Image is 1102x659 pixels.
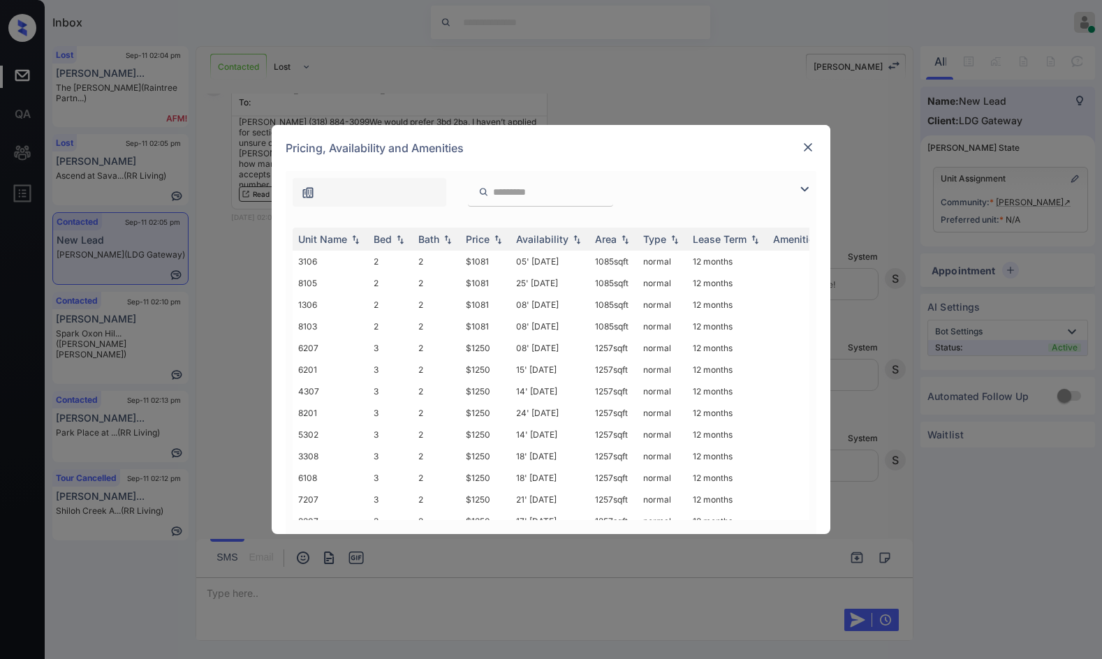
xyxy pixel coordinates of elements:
td: 2 [413,316,460,337]
td: 1085 sqft [589,251,638,272]
td: 3 [368,380,413,402]
td: 1257 sqft [589,445,638,467]
img: sorting [570,235,584,244]
td: 2 [413,467,460,489]
td: 1257 sqft [589,467,638,489]
td: normal [638,489,687,510]
td: $1250 [460,359,510,380]
td: 7207 [293,489,368,510]
td: 1085 sqft [589,316,638,337]
td: 3 [368,359,413,380]
td: 2 [413,380,460,402]
td: 12 months [687,510,767,532]
img: icon-zuma [796,181,813,198]
div: Area [595,233,617,245]
td: 1085 sqft [589,272,638,294]
td: 12 months [687,316,767,337]
td: $1081 [460,272,510,294]
td: 3 [368,445,413,467]
td: $1250 [460,402,510,424]
td: 2 [413,359,460,380]
td: 3 [368,337,413,359]
td: normal [638,510,687,532]
td: 17' [DATE] [510,510,589,532]
td: 3 [368,489,413,510]
td: normal [638,445,687,467]
td: $1250 [460,510,510,532]
td: 18' [DATE] [510,445,589,467]
td: $1081 [460,294,510,316]
td: 6108 [293,467,368,489]
td: 2 [413,424,460,445]
td: $1250 [460,445,510,467]
img: icon-zuma [478,186,489,198]
td: 05' [DATE] [510,251,589,272]
td: 2 [368,316,413,337]
div: Amenities [773,233,820,245]
td: 2 [413,402,460,424]
td: 1257 sqft [589,380,638,402]
td: 18' [DATE] [510,467,589,489]
td: $1250 [460,467,510,489]
div: Pricing, Availability and Amenities [272,125,830,171]
td: 2207 [293,510,368,532]
td: 1257 sqft [589,424,638,445]
img: icon-zuma [301,186,315,200]
td: 1306 [293,294,368,316]
td: 12 months [687,424,767,445]
td: 3 [368,467,413,489]
td: 12 months [687,402,767,424]
td: 3 [368,402,413,424]
td: 12 months [687,380,767,402]
td: 12 months [687,337,767,359]
td: 6207 [293,337,368,359]
td: normal [638,402,687,424]
td: normal [638,272,687,294]
div: Bed [374,233,392,245]
td: $1081 [460,316,510,337]
td: 1257 sqft [589,489,638,510]
td: 8201 [293,402,368,424]
td: 15' [DATE] [510,359,589,380]
div: Bath [418,233,439,245]
td: 14' [DATE] [510,380,589,402]
img: close [801,140,815,154]
td: 12 months [687,359,767,380]
img: sorting [393,235,407,244]
div: Price [466,233,490,245]
td: 2 [413,445,460,467]
td: normal [638,467,687,489]
td: 1257 sqft [589,510,638,532]
td: 3 [368,510,413,532]
td: 2 [413,510,460,532]
td: $1250 [460,424,510,445]
img: sorting [618,235,632,244]
td: normal [638,316,687,337]
td: $1081 [460,251,510,272]
td: 12 months [687,272,767,294]
div: Availability [516,233,568,245]
td: 12 months [687,445,767,467]
td: 21' [DATE] [510,489,589,510]
td: normal [638,294,687,316]
td: 08' [DATE] [510,316,589,337]
td: 24' [DATE] [510,402,589,424]
td: 2 [413,272,460,294]
td: 2 [368,251,413,272]
td: 2 [413,489,460,510]
td: 3 [368,424,413,445]
td: 8103 [293,316,368,337]
td: $1250 [460,337,510,359]
td: 2 [413,294,460,316]
img: sorting [348,235,362,244]
div: Lease Term [693,233,747,245]
img: sorting [441,235,455,244]
td: normal [638,337,687,359]
td: normal [638,251,687,272]
td: normal [638,380,687,402]
td: normal [638,424,687,445]
img: sorting [491,235,505,244]
td: 08' [DATE] [510,337,589,359]
td: 2 [413,337,460,359]
td: 12 months [687,294,767,316]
